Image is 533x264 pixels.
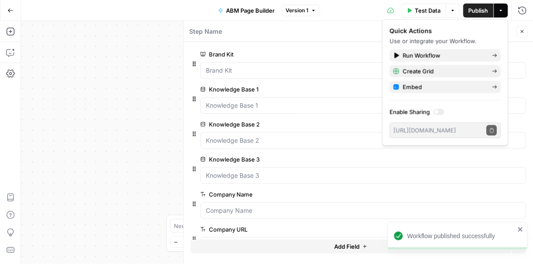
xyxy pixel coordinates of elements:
[201,50,477,59] label: Brand Kit
[201,155,477,164] label: Knowledge Base 3
[463,4,494,18] button: Publish
[518,226,524,233] button: close
[282,5,320,16] button: Version 1
[335,242,360,251] span: Add Field
[469,6,488,15] span: Publish
[201,120,477,129] label: Knowledge Base 2
[403,67,485,76] span: Create Grid
[201,190,477,199] label: Company Name
[206,206,521,215] input: Company Name
[403,51,485,60] span: Run Workflow
[401,4,446,18] button: Test Data
[286,7,308,14] span: Version 1
[415,6,441,15] span: Test Data
[390,108,501,116] label: Enable Sharing
[390,38,477,45] span: Use or integrate your Workflow.
[206,101,521,110] input: Knowledge Base 1
[206,171,521,180] input: Knowledge Base 3
[226,6,275,15] span: ABM Page Builder
[403,83,485,92] span: Embed
[206,66,521,75] input: Brand Kit
[206,136,521,145] input: Knowledge Base 2
[390,27,501,35] div: Quick Actions
[201,85,477,94] label: Knowledge Base 1
[201,225,477,234] label: Company URL
[213,4,280,18] button: ABM Page Builder
[191,239,512,253] button: Add Field
[407,232,515,240] div: Workflow published successfully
